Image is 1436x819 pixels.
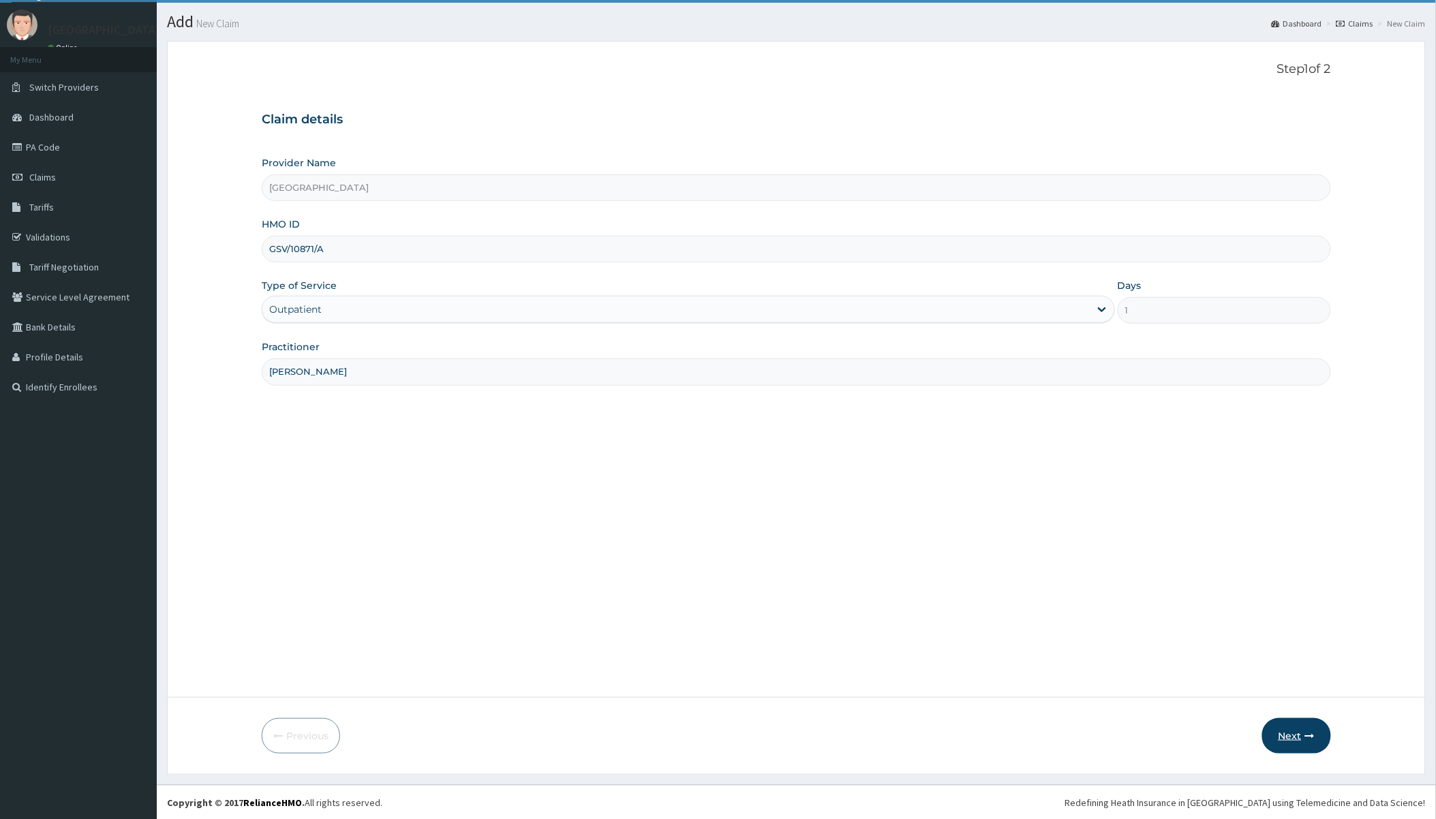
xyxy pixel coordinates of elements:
a: Claims [1336,18,1373,29]
li: New Claim [1375,18,1426,29]
button: Previous [262,718,340,754]
span: Tariffs [29,201,54,213]
label: Practitioner [262,340,320,354]
strong: Copyright © 2017 . [167,797,305,809]
div: Redefining Heath Insurance in [GEOGRAPHIC_DATA] using Telemedicine and Data Science! [1065,796,1426,809]
span: Dashboard [29,111,74,123]
p: [GEOGRAPHIC_DATA] [48,24,160,36]
label: Type of Service [262,279,337,292]
img: User Image [7,10,37,40]
span: Claims [29,171,56,183]
div: Outpatient [269,303,322,316]
label: HMO ID [262,217,300,231]
a: RelianceHMO [243,797,302,809]
input: Enter Name [262,358,1330,385]
small: New Claim [194,18,239,29]
button: Next [1262,718,1331,754]
label: Days [1118,279,1142,292]
a: Dashboard [1272,18,1322,29]
a: Online [48,43,80,52]
input: Enter HMO ID [262,236,1330,262]
span: Tariff Negotiation [29,261,99,273]
h1: Add [167,13,1426,31]
h3: Claim details [262,112,1330,127]
label: Provider Name [262,156,336,170]
span: Switch Providers [29,81,99,93]
p: Step 1 of 2 [262,62,1330,77]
